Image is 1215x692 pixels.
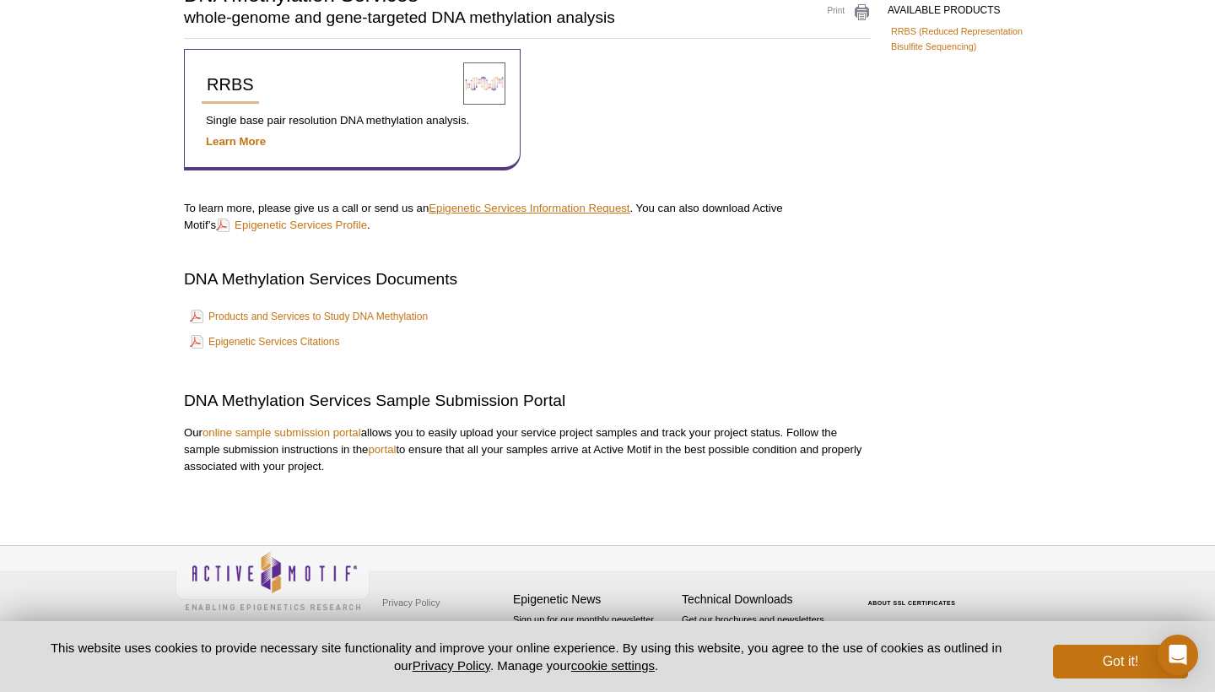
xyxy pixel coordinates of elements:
[378,590,444,615] a: Privacy Policy
[190,332,339,352] a: Epigenetic Services Citations
[513,592,673,607] h4: Epigenetic News
[850,576,977,613] table: Click to Verify - This site chose Symantec SSL for secure e-commerce and confidential communicati...
[202,112,503,129] p: Single base pair resolution DNA methylation analysis.
[207,75,254,94] span: RRBS
[202,426,361,439] a: online sample submission portal
[175,546,370,614] img: Active Motif,
[682,613,842,656] p: Get our brochures and newsletters, or request them by mail.
[184,268,871,290] h2: DNA Methylation Services Documents
[571,658,655,673] button: cookie settings
[368,443,396,456] a: portal
[1158,635,1198,675] div: Open Intercom Messenger
[206,135,266,148] a: Learn More
[413,658,490,673] a: Privacy Policy
[378,615,467,641] a: Terms & Conditions
[682,592,842,607] h4: Technical Downloads
[184,200,871,234] p: To learn more, please give us a call or send us an . You can also download Active Motif’s .
[190,306,428,327] a: Products and Services to Study DNA Methylation
[429,202,629,214] a: Epigenetic Services Information Request
[202,67,259,104] a: RRBS
[891,24,1028,54] a: RRBS (Reduced Representation Bisulfite Sequencing)
[184,389,871,412] h2: DNA Methylation Services Sample Submission Portal
[868,600,956,606] a: ABOUT SSL CERTIFICATES
[216,217,367,233] a: Epigenetic Services Profile
[513,613,673,670] p: Sign up for our monthly newsletter highlighting recent publications in the field of epigenetics.
[1053,645,1188,678] button: Got it!
[184,10,791,25] h2: whole-genome and gene-targeted DNA methylation analysis
[463,62,505,105] img: Reduced Representation Bisulfite Sequencing Services
[27,639,1025,674] p: This website uses cookies to provide necessary site functionality and improve your online experie...
[807,3,871,22] a: Print
[184,424,871,475] p: Our allows you to easily upload your service project samples and track your project status. Follo...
